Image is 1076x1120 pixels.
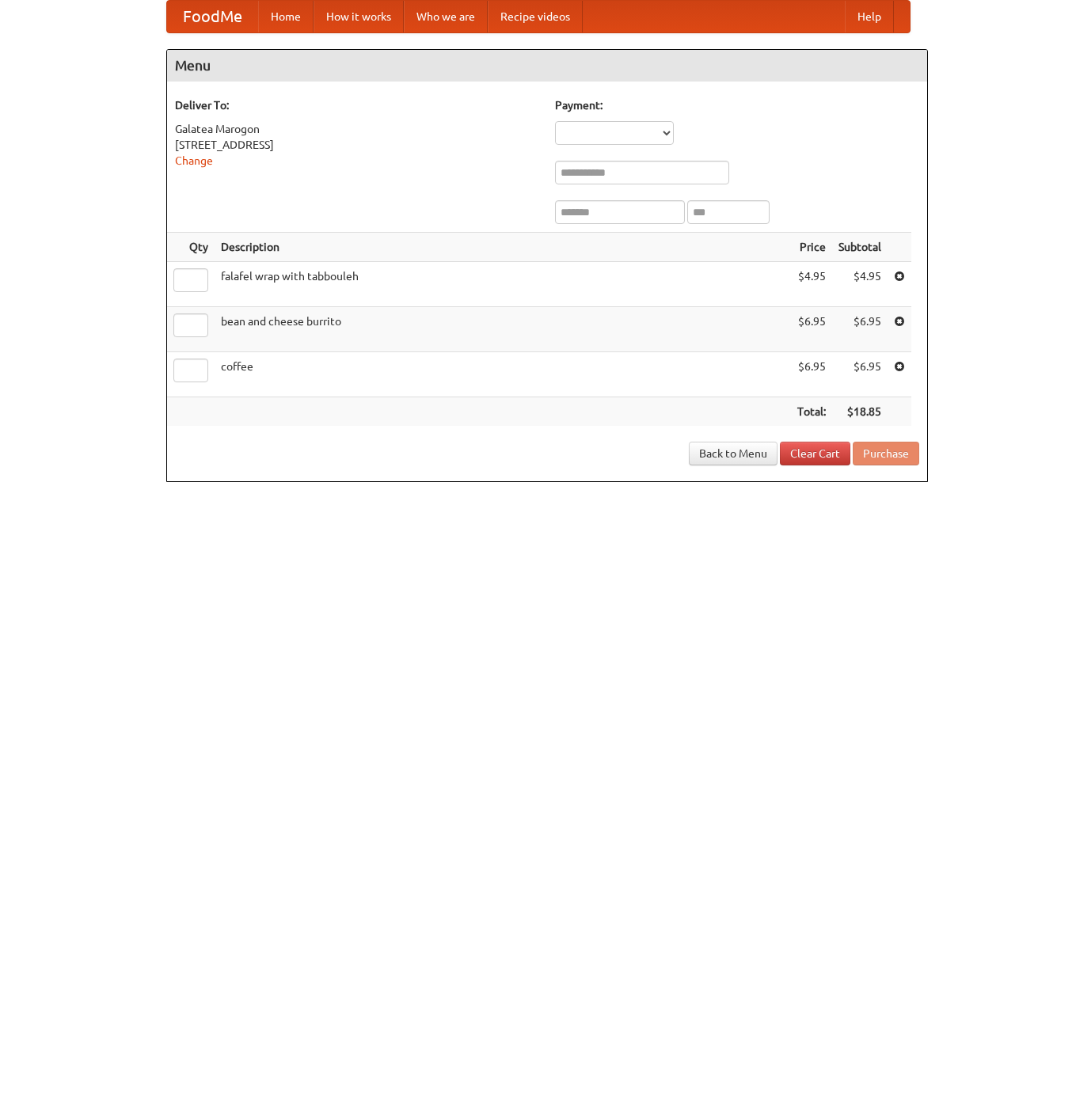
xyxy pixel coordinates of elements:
td: $4.95 [791,262,832,307]
th: Price [791,233,832,262]
a: Who we are [404,1,488,32]
a: Home [258,1,314,32]
a: Help [845,1,894,32]
h5: Payment: [555,97,919,113]
td: $6.95 [832,352,888,397]
td: falafel wrap with tabbouleh [215,262,791,307]
div: [STREET_ADDRESS] [175,137,539,153]
th: Subtotal [832,233,888,262]
a: FoodMe [167,1,258,32]
td: $6.95 [791,307,832,352]
td: $4.95 [832,262,888,307]
td: bean and cheese burrito [215,307,791,352]
h4: Menu [167,50,927,82]
a: Recipe videos [488,1,583,32]
a: Back to Menu [689,442,778,465]
h5: Deliver To: [175,97,539,113]
div: Galatea Marogon [175,121,539,137]
th: Qty [167,233,215,262]
a: Change [175,154,213,167]
button: Purchase [853,442,919,465]
th: Total: [791,397,832,427]
a: How it works [314,1,404,32]
td: $6.95 [832,307,888,352]
th: $18.85 [832,397,888,427]
th: Description [215,233,791,262]
td: $6.95 [791,352,832,397]
a: Clear Cart [780,442,850,465]
td: coffee [215,352,791,397]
